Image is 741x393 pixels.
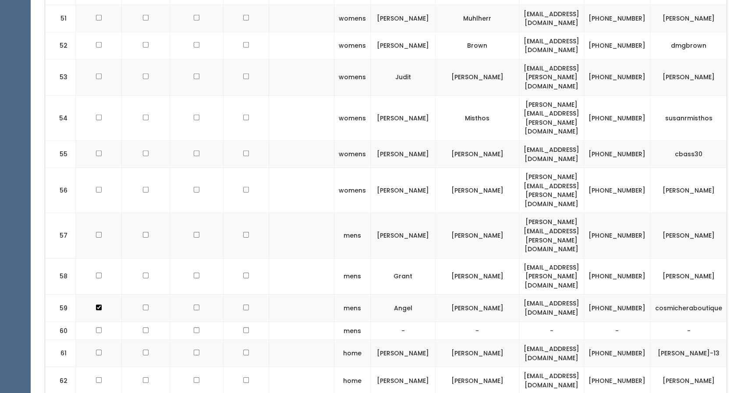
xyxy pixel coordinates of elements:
[436,32,519,59] td: Brown
[45,140,76,168] td: 55
[436,295,519,322] td: [PERSON_NAME]
[584,295,650,322] td: [PHONE_NUMBER]
[371,322,436,340] td: -
[650,322,727,340] td: -
[519,340,584,367] td: [EMAIL_ADDRESS][DOMAIN_NAME]
[334,140,371,168] td: womens
[334,258,371,295] td: mens
[436,59,519,95] td: [PERSON_NAME]
[519,5,584,32] td: [EMAIL_ADDRESS][DOMAIN_NAME]
[334,213,371,258] td: mens
[371,59,436,95] td: Judit
[436,168,519,213] td: [PERSON_NAME]
[584,95,650,140] td: [PHONE_NUMBER]
[519,258,584,295] td: [EMAIL_ADDRESS][PERSON_NAME][DOMAIN_NAME]
[584,32,650,59] td: [PHONE_NUMBER]
[650,59,727,95] td: [PERSON_NAME]
[371,32,436,59] td: [PERSON_NAME]
[436,322,519,340] td: -
[334,322,371,340] td: mens
[45,5,76,32] td: 51
[371,258,436,295] td: Grant
[650,32,727,59] td: dmgbrown
[519,322,584,340] td: -
[334,95,371,140] td: womens
[45,340,76,367] td: 61
[45,59,76,95] td: 53
[334,32,371,59] td: womens
[371,340,436,367] td: [PERSON_NAME]
[45,32,76,59] td: 52
[371,5,436,32] td: [PERSON_NAME]
[584,340,650,367] td: [PHONE_NUMBER]
[650,340,727,367] td: [PERSON_NAME]-13
[371,295,436,322] td: Angel
[519,32,584,59] td: [EMAIL_ADDRESS][DOMAIN_NAME]
[436,258,519,295] td: [PERSON_NAME]
[334,340,371,367] td: home
[45,258,76,295] td: 58
[436,95,519,140] td: Misthos
[436,340,519,367] td: [PERSON_NAME]
[650,168,727,213] td: [PERSON_NAME]
[371,95,436,140] td: [PERSON_NAME]
[519,140,584,168] td: [EMAIL_ADDRESS][DOMAIN_NAME]
[650,5,727,32] td: [PERSON_NAME]
[584,5,650,32] td: [PHONE_NUMBER]
[584,59,650,95] td: [PHONE_NUMBER]
[584,322,650,340] td: -
[650,258,727,295] td: [PERSON_NAME]
[45,295,76,322] td: 59
[584,213,650,258] td: [PHONE_NUMBER]
[650,213,727,258] td: [PERSON_NAME]
[436,5,519,32] td: Muhlherr
[334,168,371,213] td: womens
[519,295,584,322] td: [EMAIL_ADDRESS][DOMAIN_NAME]
[45,168,76,213] td: 56
[45,322,76,340] td: 60
[436,140,519,168] td: [PERSON_NAME]
[650,140,727,168] td: cbass30
[334,295,371,322] td: mens
[371,213,436,258] td: [PERSON_NAME]
[584,140,650,168] td: [PHONE_NUMBER]
[334,5,371,32] td: womens
[371,168,436,213] td: [PERSON_NAME]
[334,59,371,95] td: womens
[371,140,436,168] td: [PERSON_NAME]
[519,168,584,213] td: [PERSON_NAME][EMAIL_ADDRESS][PERSON_NAME][DOMAIN_NAME]
[519,95,584,140] td: [PERSON_NAME][EMAIL_ADDRESS][PERSON_NAME][DOMAIN_NAME]
[519,213,584,258] td: [PERSON_NAME][EMAIL_ADDRESS][PERSON_NAME][DOMAIN_NAME]
[584,258,650,295] td: [PHONE_NUMBER]
[436,213,519,258] td: [PERSON_NAME]
[519,59,584,95] td: [EMAIL_ADDRESS][PERSON_NAME][DOMAIN_NAME]
[650,295,727,322] td: cosmicheraboutique
[45,213,76,258] td: 57
[584,168,650,213] td: [PHONE_NUMBER]
[650,95,727,140] td: susanrmisthos
[45,95,76,140] td: 54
